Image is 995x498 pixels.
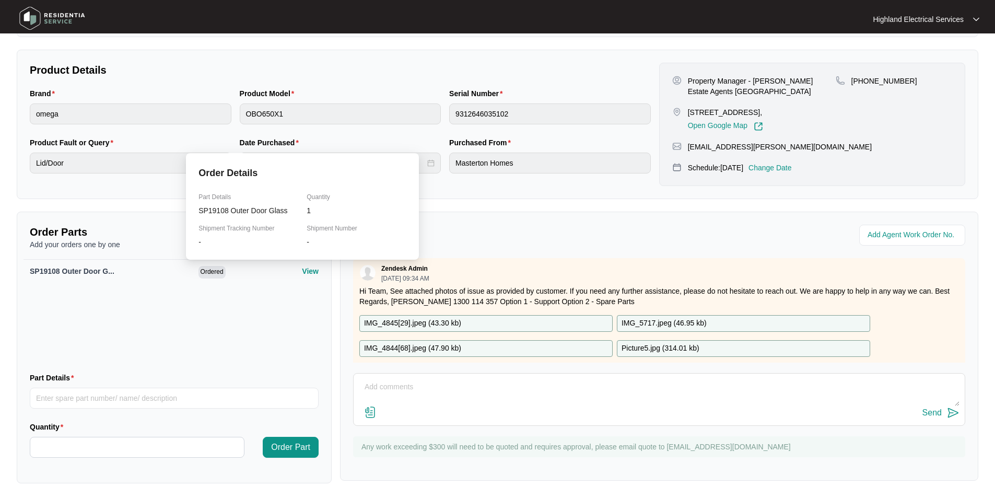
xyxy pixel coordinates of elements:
input: Product Fault or Query [30,153,231,173]
input: Add Agent Work Order No. [868,229,959,241]
p: [STREET_ADDRESS], [688,107,763,118]
div: Send [922,408,942,418]
img: Link-External [754,122,763,131]
img: map-pin [672,142,682,151]
p: Shipment Number [307,224,406,233]
span: Ordered [198,266,226,279]
p: SP19108 Outer Door Glass [198,205,298,216]
p: Order Parts [30,225,319,239]
label: Part Details [30,373,78,383]
button: Order Part [263,437,319,458]
label: Product Fault or Query [30,137,118,148]
span: SP19108 Outer Door G... [30,267,114,275]
label: Quantity [30,422,67,432]
input: Serial Number [449,103,651,124]
p: Any work exceeding $300 will need to be quoted and requires approval, please email quote to [EMAI... [361,442,960,452]
p: Shipment Tracking Number [198,224,298,233]
input: Brand [30,103,231,124]
p: Schedule: [DATE] [688,163,743,173]
p: [DATE] 09:34 AM [381,275,429,282]
p: - [198,237,298,247]
p: Part Details [198,193,298,201]
input: Quantity [30,437,244,457]
p: IMG_4845[29].jpeg ( 43.30 kb ) [364,318,461,329]
p: IMG_4844[68].jpeg ( 47.90 kb ) [364,343,461,354]
label: Brand [30,88,59,99]
input: Purchased From [449,153,651,173]
img: dropdown arrow [973,17,979,22]
p: Change Date [748,163,792,173]
p: Quantity [307,193,406,201]
input: Part Details [30,388,319,409]
img: user.svg [360,265,376,281]
span: Order Part [271,441,310,454]
img: map-pin [836,76,845,85]
p: [PHONE_NUMBER] [851,76,917,86]
img: send-icon.svg [947,407,959,419]
p: Picture5.jpg ( 314.01 kb ) [622,343,699,354]
p: Property Manager - [PERSON_NAME] Estate Agents [GEOGRAPHIC_DATA] [688,76,836,97]
p: Product Details [30,63,651,77]
img: user-pin [672,76,682,85]
p: Order Details [198,166,406,193]
p: IMG_5717.jpeg ( 46.95 kb ) [622,318,707,329]
label: Date Purchased [240,137,303,148]
label: Serial Number [449,88,507,99]
label: Product Model [240,88,299,99]
img: file-attachment-doc.svg [364,406,377,419]
p: - [307,237,406,247]
img: map-pin [672,163,682,172]
p: Hi Team, See attached photos of issue as provided by customer. If you need any further assistance... [359,286,959,307]
a: Open Google Map [688,122,763,131]
p: Comments [353,225,652,239]
p: Zendesk Admin [381,264,428,273]
img: residentia service logo [16,3,89,34]
button: Send [922,406,959,420]
p: View [302,266,319,276]
input: Product Model [240,103,441,124]
label: Purchased From [449,137,515,148]
img: map-pin [672,107,682,117]
p: Add your orders one by one [30,239,319,250]
p: 1 [307,205,406,216]
p: [EMAIL_ADDRESS][PERSON_NAME][DOMAIN_NAME] [688,142,872,152]
p: Highland Electrical Services [873,14,964,25]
